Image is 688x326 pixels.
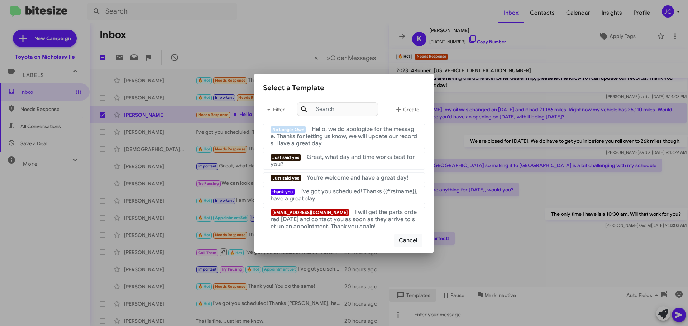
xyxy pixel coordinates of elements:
[389,101,425,118] button: Create
[395,103,419,116] span: Create
[271,154,301,161] span: Just said yes
[307,174,408,181] span: You're welcome and have a great day!
[271,175,301,181] span: Just said yes
[271,154,415,168] span: Great, what day and time works best for you?
[271,209,417,230] span: I will get the parts ordered [DATE] and contact you as soon as they arrive to set up an appointme...
[271,126,306,133] span: No Longer Own
[263,103,286,116] span: Filter
[297,102,378,116] input: Search
[271,189,295,195] span: thank you
[271,126,417,147] span: Hello, we do apologize for the message. Thanks for letting us know, we will update our records! H...
[394,234,422,247] button: Cancel
[263,101,286,118] button: Filter
[271,188,417,202] span: I've got you scheduled! Thanks {{firstname}}, have a great day!
[271,209,349,216] span: [EMAIL_ADDRESS][DOMAIN_NAME]
[263,82,425,94] div: Select a Template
